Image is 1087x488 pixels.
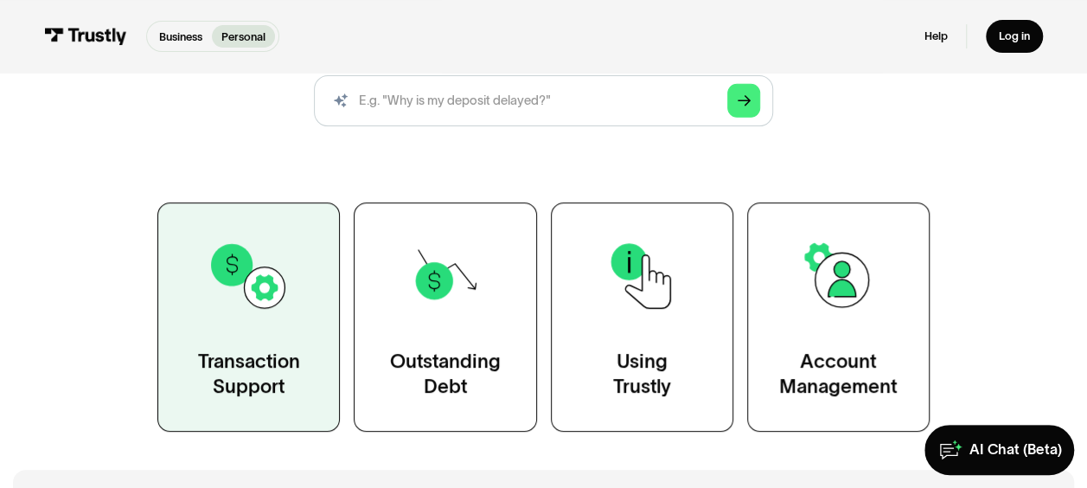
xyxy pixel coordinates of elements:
[314,75,773,126] form: Search
[314,75,773,126] input: search
[159,29,202,45] p: Business
[969,440,1062,459] div: AI Chat (Beta)
[779,349,897,400] div: Account Management
[924,425,1074,476] a: AI Chat (Beta)
[212,25,275,48] a: Personal
[999,29,1030,44] div: Log in
[747,202,930,433] a: AccountManagement
[157,202,340,433] a: TransactionSupport
[924,29,947,44] a: Help
[986,20,1042,54] a: Log in
[551,202,733,433] a: UsingTrustly
[390,349,501,400] div: Outstanding Debt
[198,349,300,400] div: Transaction Support
[44,28,126,45] img: Trustly Logo
[354,202,536,433] a: OutstandingDebt
[221,29,265,45] p: Personal
[150,25,212,48] a: Business
[613,349,671,400] div: Using Trustly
